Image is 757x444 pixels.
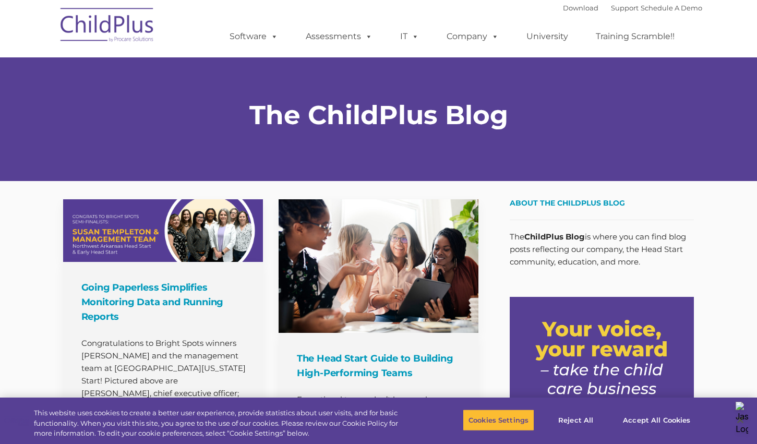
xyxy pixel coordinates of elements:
strong: The ChildPlus Blog [249,99,508,131]
a: Software [219,26,289,47]
h4: Going Paperless Simplifies Monitoring Data and Running Reports [81,280,247,324]
button: Accept All Cookies [617,409,696,431]
button: Reject All [543,409,608,431]
a: Going Paperless Simplifies Monitoring Data and Running Reports [63,199,263,262]
font: | [563,4,702,12]
p: The is where you can find blog posts reflecting our company, the Head Start community, education,... [510,231,694,268]
a: Training Scramble!! [585,26,685,47]
a: Support [611,4,639,12]
a: Schedule A Demo [641,4,702,12]
a: Assessments [295,26,383,47]
div: This website uses cookies to create a better user experience, provide statistics about user visit... [34,408,416,439]
button: Cookies Settings [463,409,534,431]
span: About the ChildPlus Blog [510,198,625,208]
a: The Head Start Guide to Building High-Performing Teams [279,199,478,333]
button: Close [729,409,752,431]
a: Company [436,26,509,47]
strong: ChildPlus Blog [524,232,585,242]
a: University [516,26,579,47]
img: ChildPlus by Procare Solutions [55,1,160,53]
h4: The Head Start Guide to Building High-Performing Teams [297,351,463,380]
a: IT [390,26,429,47]
a: Download [563,4,598,12]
